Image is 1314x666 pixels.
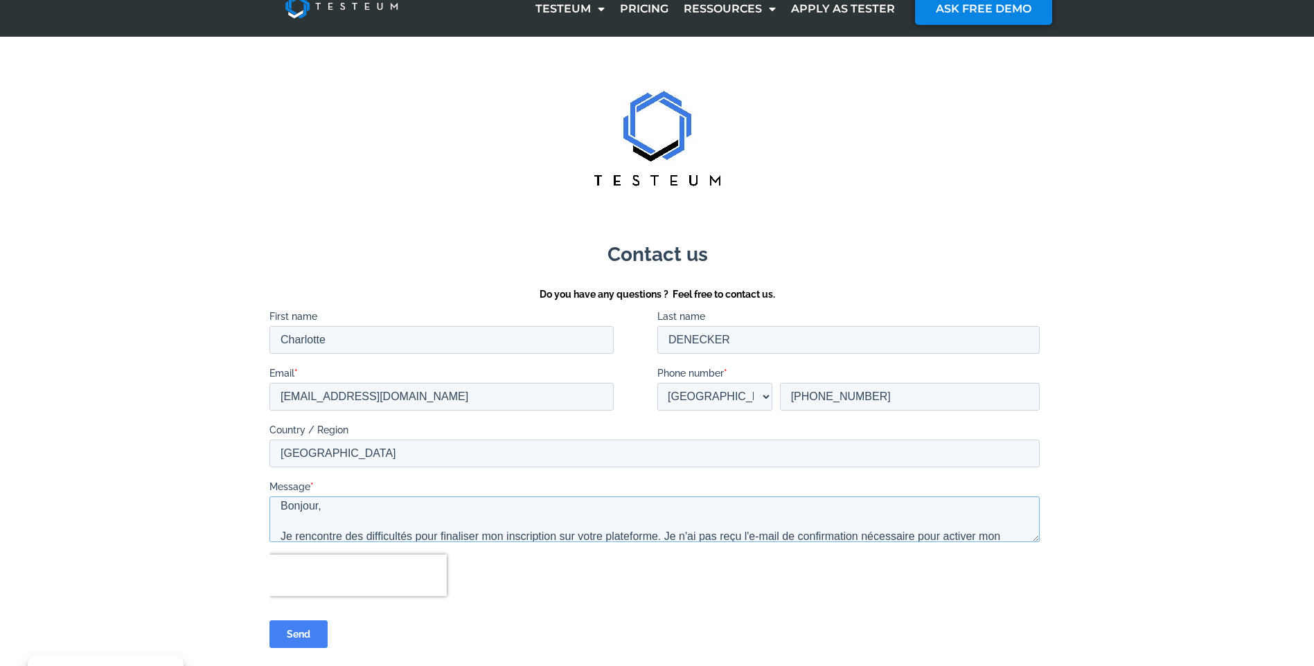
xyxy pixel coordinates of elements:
span: ASK FREE DEMO [936,3,1031,15]
span: Do you have any questions ? Feel free to contact us. [270,245,506,256]
span: Phone number [388,324,454,335]
span: Last name [388,267,436,278]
